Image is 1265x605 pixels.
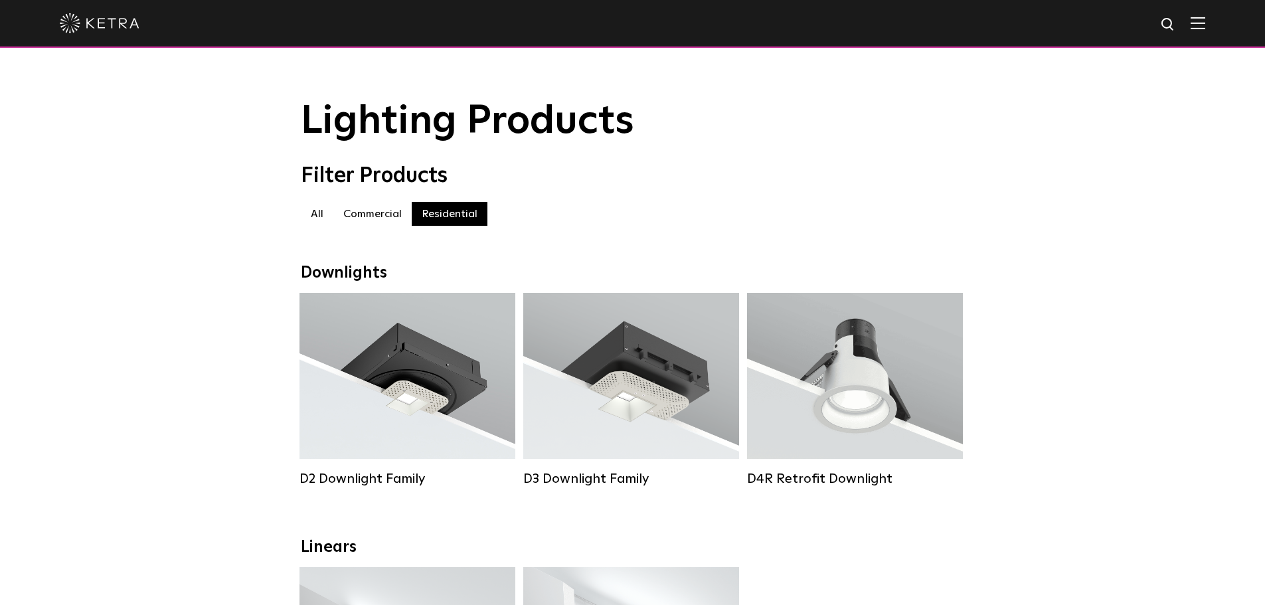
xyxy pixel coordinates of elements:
[523,293,739,493] a: D3 Downlight Family Lumen Output:700 / 900 / 1100Colors:White / Black / Silver / Bronze / Paintab...
[1160,17,1177,33] img: search icon
[301,163,965,189] div: Filter Products
[1191,17,1205,29] img: Hamburger%20Nav.svg
[412,202,487,226] label: Residential
[747,293,963,493] a: D4R Retrofit Downlight Lumen Output:800Colors:White / BlackBeam Angles:15° / 25° / 40° / 60°Watta...
[60,13,139,33] img: ketra-logo-2019-white
[301,264,965,283] div: Downlights
[299,293,515,493] a: D2 Downlight Family Lumen Output:1200Colors:White / Black / Gloss Black / Silver / Bronze / Silve...
[301,202,333,226] label: All
[523,471,739,487] div: D3 Downlight Family
[301,102,634,141] span: Lighting Products
[299,471,515,487] div: D2 Downlight Family
[747,471,963,487] div: D4R Retrofit Downlight
[333,202,412,226] label: Commercial
[301,538,965,557] div: Linears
